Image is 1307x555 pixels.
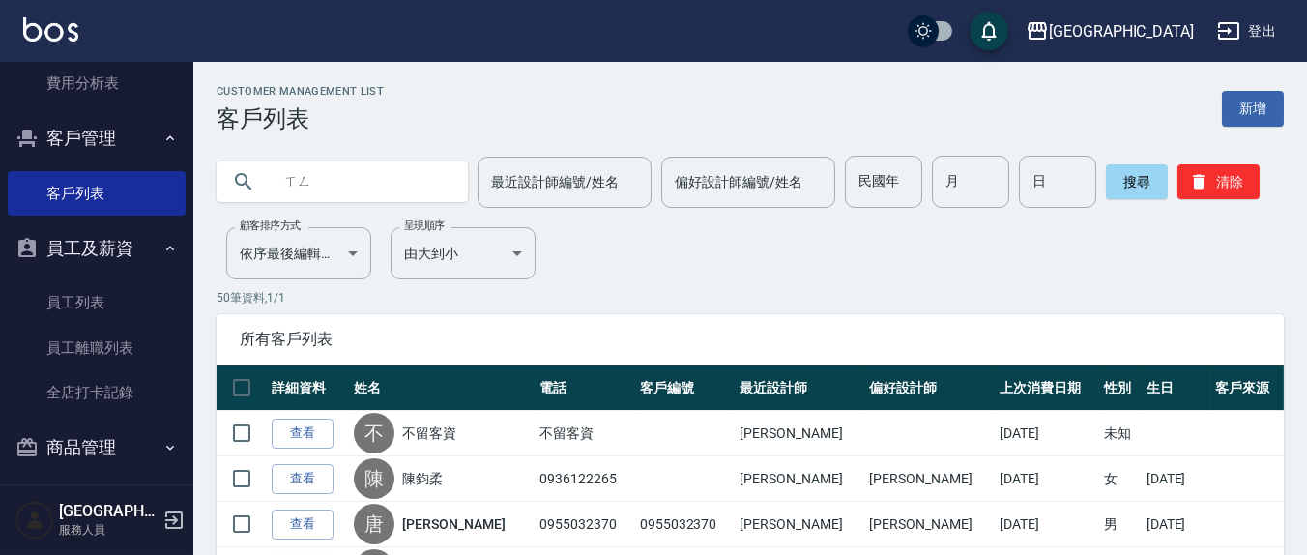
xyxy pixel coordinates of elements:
[8,473,186,523] button: 行銷工具
[1210,365,1284,411] th: 客戶來源
[271,156,452,208] input: 搜尋關鍵字
[1099,365,1142,411] th: 性別
[735,411,864,456] td: [PERSON_NAME]
[635,365,735,411] th: 客戶編號
[1177,164,1260,199] button: 清除
[59,521,158,539] p: 服務人員
[354,458,394,499] div: 陳
[865,456,995,502] td: [PERSON_NAME]
[402,514,505,534] a: [PERSON_NAME]
[1018,12,1202,51] button: [GEOGRAPHIC_DATA]
[1142,502,1210,547] td: [DATE]
[8,326,186,370] a: 員工離職列表
[1099,456,1142,502] td: 女
[402,469,443,488] a: 陳鈞柔
[8,423,186,473] button: 商品管理
[1222,91,1284,127] a: 新增
[8,171,186,216] a: 客戶列表
[349,365,535,411] th: 姓名
[217,85,384,98] h2: Customer Management List
[240,219,301,233] label: 顧客排序方式
[59,502,158,521] h5: [GEOGRAPHIC_DATA]
[354,413,394,453] div: 不
[272,464,334,494] a: 查看
[995,456,1099,502] td: [DATE]
[1099,411,1142,456] td: 未知
[404,219,445,233] label: 呈現順序
[970,12,1008,50] button: save
[272,510,334,540] a: 查看
[635,502,735,547] td: 0955032370
[8,280,186,325] a: 員工列表
[995,411,1099,456] td: [DATE]
[735,502,864,547] td: [PERSON_NAME]
[217,105,384,132] h3: 客戶列表
[8,370,186,415] a: 全店打卡記錄
[1142,456,1210,502] td: [DATE]
[995,365,1099,411] th: 上次消費日期
[217,289,1284,307] p: 50 筆資料, 1 / 1
[8,223,186,274] button: 員工及薪資
[240,330,1261,349] span: 所有客戶列表
[535,502,634,547] td: 0955032370
[15,501,54,540] img: Person
[1049,19,1194,44] div: [GEOGRAPHIC_DATA]
[267,365,349,411] th: 詳細資料
[1142,365,1210,411] th: 生日
[535,411,634,456] td: 不留客資
[391,227,536,279] div: 由大到小
[226,227,371,279] div: 依序最後編輯時間
[535,456,634,502] td: 0936122265
[23,17,78,42] img: Logo
[1099,502,1142,547] td: 男
[735,365,864,411] th: 最近設計師
[535,365,634,411] th: 電話
[354,504,394,544] div: 唐
[402,424,456,443] a: 不留客資
[995,502,1099,547] td: [DATE]
[735,456,864,502] td: [PERSON_NAME]
[865,502,995,547] td: [PERSON_NAME]
[865,365,995,411] th: 偏好設計師
[1106,164,1168,199] button: 搜尋
[1209,14,1284,49] button: 登出
[8,61,186,105] a: 費用分析表
[272,419,334,449] a: 查看
[8,113,186,163] button: 客戶管理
